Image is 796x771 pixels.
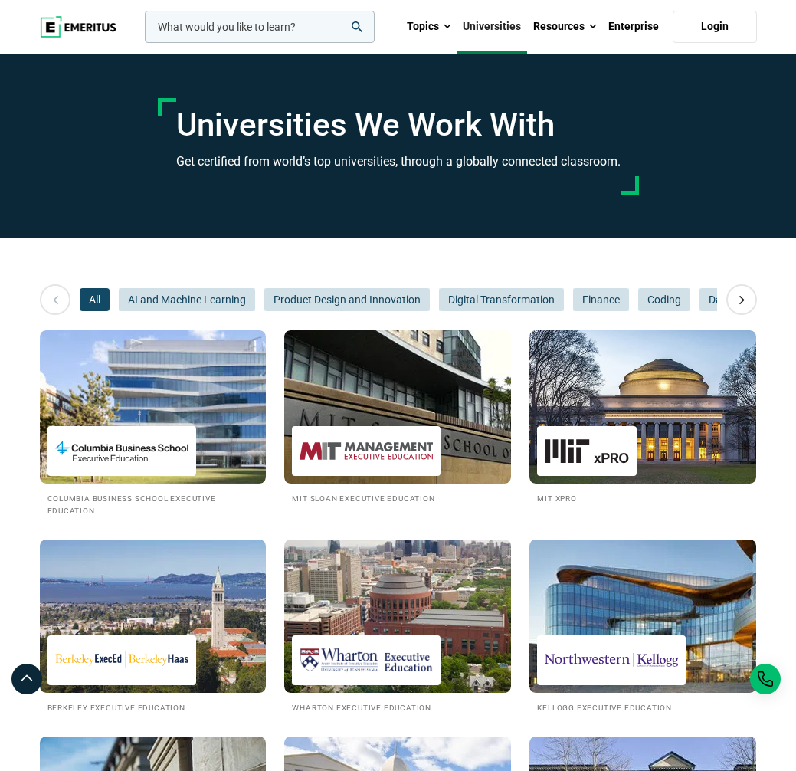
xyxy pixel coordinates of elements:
[47,491,259,517] h2: Columbia Business School Executive Education
[40,330,267,484] img: Universities We Work With
[284,540,511,693] img: Universities We Work With
[545,643,678,677] img: Kellogg Executive Education
[264,288,430,311] button: Product Design and Innovation
[529,540,756,693] img: Universities We Work With
[638,288,690,311] button: Coding
[145,11,375,43] input: woocommerce-product-search-field-0
[537,700,749,714] h2: Kellogg Executive Education
[300,434,433,468] img: MIT Sloan Executive Education
[529,330,756,484] img: Universities We Work With
[529,540,756,714] a: Universities We Work With Kellogg Executive Education Kellogg Executive Education
[284,540,511,714] a: Universities We Work With Wharton Executive Education Wharton Executive Education
[292,491,503,504] h2: MIT Sloan Executive Education
[55,434,188,468] img: Columbia Business School Executive Education
[40,330,267,517] a: Universities We Work With Columbia Business School Executive Education Columbia Business School E...
[119,288,255,311] button: AI and Machine Learning
[284,330,511,484] img: Universities We Work With
[529,330,756,504] a: Universities We Work With MIT xPRO MIT xPRO
[80,288,110,311] button: All
[40,540,267,714] a: Universities We Work With Berkeley Executive Education Berkeley Executive Education
[439,288,564,311] button: Digital Transformation
[673,11,757,43] a: Login
[40,540,267,693] img: Universities We Work With
[176,106,621,144] h1: Universities We Work With
[176,152,621,172] h3: Get certified from world’s top universities, through a globally connected classroom.
[545,434,629,468] img: MIT xPRO
[573,288,629,311] button: Finance
[300,643,433,677] img: Wharton Executive Education
[284,330,511,504] a: Universities We Work With MIT Sloan Executive Education MIT Sloan Executive Education
[292,700,503,714] h2: Wharton Executive Education
[55,643,188,677] img: Berkeley Executive Education
[47,700,259,714] h2: Berkeley Executive Education
[537,491,749,504] h2: MIT xPRO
